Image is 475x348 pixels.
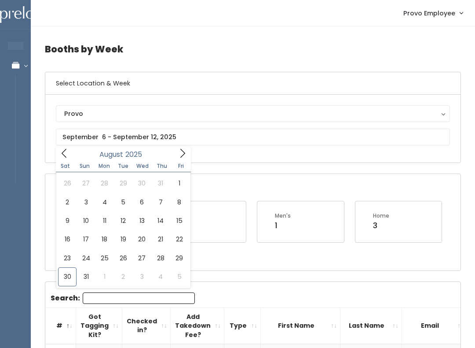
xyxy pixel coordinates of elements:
span: September 5, 2025 [170,267,188,286]
input: September 6 - September 12, 2025 [56,129,450,145]
th: #: activate to sort column descending [45,307,76,344]
span: August 20, 2025 [133,230,151,248]
span: August 11, 2025 [95,211,114,230]
span: Wed [133,163,152,169]
span: August 25, 2025 [95,249,114,267]
span: Sun [75,163,95,169]
span: August 9, 2025 [58,211,77,230]
h4: Booths by Week [45,37,461,61]
th: Email: activate to sort column ascending [402,307,467,344]
span: August 5, 2025 [114,193,132,211]
span: September 3, 2025 [133,267,151,286]
span: September 1, 2025 [95,267,114,286]
span: August 10, 2025 [77,211,95,230]
label: Search: [51,292,195,304]
span: Sat [56,163,75,169]
span: September 4, 2025 [151,267,170,286]
th: Checked in?: activate to sort column ascending [122,307,171,344]
div: Provo [64,109,442,118]
span: July 26, 2025 [58,174,77,193]
div: Home [373,212,389,220]
th: Got Tagging Kit?: activate to sort column ascending [76,307,122,344]
span: August 14, 2025 [151,211,170,230]
span: August 18, 2025 [95,230,114,248]
span: August 16, 2025 [58,230,77,248]
h6: Select Location & Week [45,72,460,95]
div: 3 [373,220,389,231]
span: August 28, 2025 [151,249,170,267]
span: August 21, 2025 [151,230,170,248]
span: August 29, 2025 [170,249,188,267]
span: August 1, 2025 [170,174,188,193]
input: Year [123,149,150,160]
th: Last Name: activate to sort column ascending [340,307,402,344]
span: August 4, 2025 [95,193,114,211]
span: August [99,151,123,158]
span: August 17, 2025 [77,230,95,248]
span: August 12, 2025 [114,211,132,230]
span: July 29, 2025 [114,174,132,193]
span: Thu [152,163,172,169]
span: August 15, 2025 [170,211,188,230]
span: August 22, 2025 [170,230,188,248]
span: July 28, 2025 [95,174,114,193]
div: 1 [275,220,291,231]
span: August 3, 2025 [77,193,95,211]
span: September 2, 2025 [114,267,132,286]
span: July 30, 2025 [133,174,151,193]
th: Type: activate to sort column ascending [224,307,261,344]
span: July 31, 2025 [151,174,170,193]
button: Provo [56,105,450,122]
span: August 19, 2025 [114,230,132,248]
span: August 13, 2025 [133,211,151,230]
a: Provo Employee [395,4,471,22]
input: Search: [83,292,195,304]
span: August 31, 2025 [77,267,95,286]
span: Tue [113,163,133,169]
span: Fri [172,163,191,169]
th: Add Takedown Fee?: activate to sort column ascending [171,307,224,344]
div: Men's [275,212,291,220]
span: August 27, 2025 [133,249,151,267]
span: August 7, 2025 [151,193,170,211]
span: July 27, 2025 [77,174,95,193]
th: First Name: activate to sort column ascending [261,307,340,344]
span: August 6, 2025 [133,193,151,211]
span: Mon [95,163,114,169]
span: August 2, 2025 [58,193,77,211]
span: August 24, 2025 [77,249,95,267]
span: Provo Employee [403,8,455,18]
span: August 8, 2025 [170,193,188,211]
span: August 30, 2025 [58,267,77,286]
span: August 26, 2025 [114,249,132,267]
span: August 23, 2025 [58,249,77,267]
